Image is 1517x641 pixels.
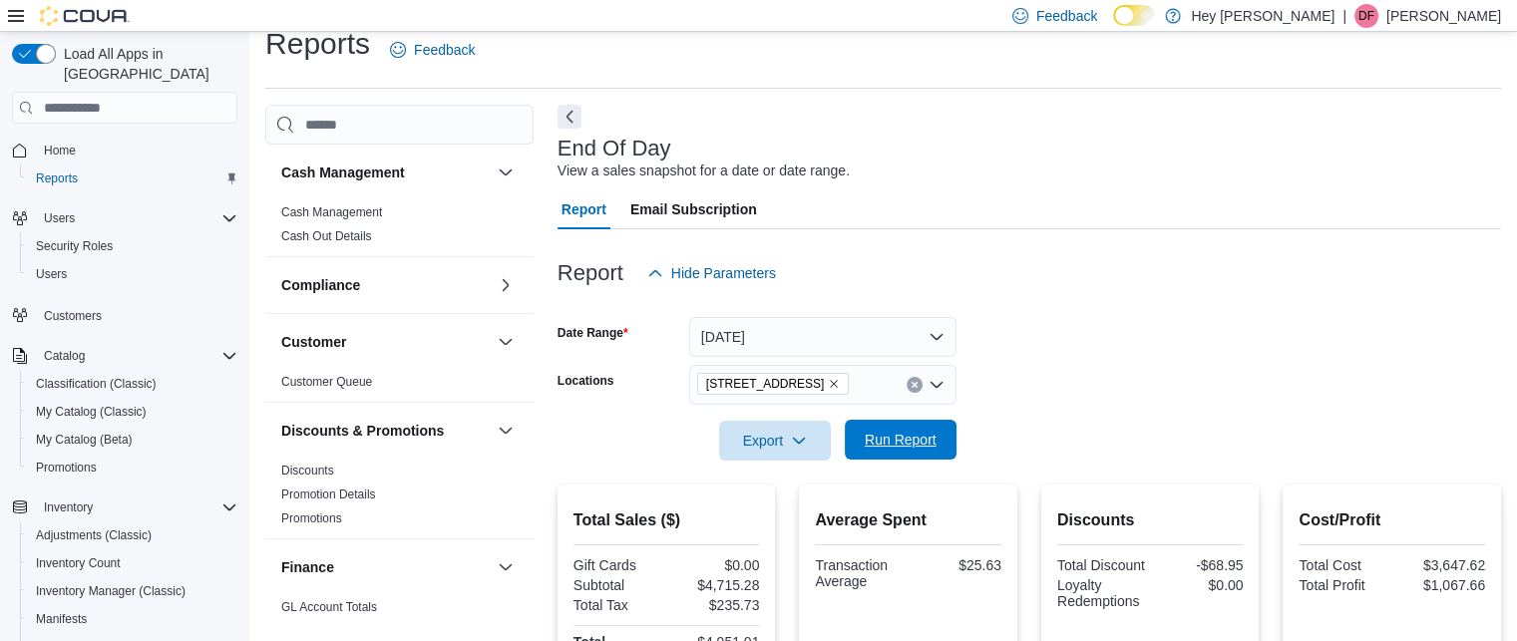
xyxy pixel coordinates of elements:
[36,344,237,368] span: Catalog
[815,557,904,589] div: Transaction Average
[28,523,160,547] a: Adjustments (Classic)
[28,579,237,603] span: Inventory Manager (Classic)
[1113,26,1114,27] span: Dark Mode
[1342,4,1346,28] p: |
[36,266,67,282] span: Users
[670,577,759,593] div: $4,715.28
[4,300,245,329] button: Customers
[815,508,1001,532] h2: Average Spent
[562,189,606,229] span: Report
[573,557,662,573] div: Gift Cards
[281,486,376,502] span: Promotion Details
[36,238,113,254] span: Security Roles
[281,623,368,639] span: GL Transactions
[1113,5,1155,26] input: Dark Mode
[28,400,237,424] span: My Catalog (Classic)
[281,421,444,441] h3: Discounts & Promotions
[28,607,95,631] a: Manifests
[573,508,760,532] h2: Total Sales ($)
[1299,508,1485,532] h2: Cost/Profit
[281,557,334,577] h3: Finance
[281,275,490,295] button: Compliance
[1396,557,1485,573] div: $3,647.62
[865,430,937,450] span: Run Report
[40,6,130,26] img: Cova
[36,138,237,162] span: Home
[36,139,84,162] a: Home
[28,372,165,396] a: Classification (Classic)
[20,260,245,288] button: Users
[281,205,382,219] a: Cash Management
[28,166,86,190] a: Reports
[28,262,237,286] span: Users
[494,273,518,297] button: Compliance
[929,377,945,393] button: Open list of options
[265,200,534,256] div: Cash Management
[1354,4,1378,28] div: Dawna Fuller
[20,605,245,633] button: Manifests
[44,499,93,515] span: Inventory
[20,398,245,426] button: My Catalog (Classic)
[630,189,757,229] span: Email Subscription
[20,454,245,481] button: Promotions
[4,342,245,370] button: Catalog
[281,510,342,526] span: Promotions
[265,459,534,538] div: Discounts & Promotions
[281,332,346,352] h3: Customer
[44,308,102,324] span: Customers
[28,607,237,631] span: Manifests
[281,421,490,441] button: Discounts & Promotions
[281,624,368,638] a: GL Transactions
[845,420,956,460] button: Run Report
[697,373,850,395] span: 15820 Stony Plain Road
[44,210,75,226] span: Users
[913,557,1001,573] div: $25.63
[558,373,614,389] label: Locations
[1386,4,1501,28] p: [PERSON_NAME]
[1154,577,1243,593] div: $0.00
[1057,508,1244,532] h2: Discounts
[281,557,490,577] button: Finance
[281,229,372,243] a: Cash Out Details
[20,549,245,577] button: Inventory Count
[670,557,759,573] div: $0.00
[706,374,825,394] span: [STREET_ADDRESS]
[20,232,245,260] button: Security Roles
[28,166,237,190] span: Reports
[1191,4,1334,28] p: Hey [PERSON_NAME]
[281,374,372,390] span: Customer Queue
[36,376,157,392] span: Classification (Classic)
[4,204,245,232] button: Users
[36,432,133,448] span: My Catalog (Beta)
[28,456,105,480] a: Promotions
[281,228,372,244] span: Cash Out Details
[28,523,237,547] span: Adjustments (Classic)
[28,234,121,258] a: Security Roles
[558,105,581,129] button: Next
[494,419,518,443] button: Discounts & Promotions
[382,30,483,70] a: Feedback
[36,460,97,476] span: Promotions
[20,521,245,549] button: Adjustments (Classic)
[670,597,759,613] div: $235.73
[1299,557,1387,573] div: Total Cost
[281,600,377,614] a: GL Account Totals
[494,330,518,354] button: Customer
[28,428,237,452] span: My Catalog (Beta)
[36,495,237,519] span: Inventory
[558,325,628,341] label: Date Range
[828,378,840,390] button: Remove 15820 Stony Plain Road from selection in this group
[414,40,475,60] span: Feedback
[281,162,405,182] h3: Cash Management
[558,160,850,181] div: View a sales snapshot for a date or date range.
[907,377,923,393] button: Clear input
[20,426,245,454] button: My Catalog (Beta)
[20,577,245,605] button: Inventory Manager (Classic)
[689,317,956,357] button: [DATE]
[36,344,93,368] button: Catalog
[281,599,377,615] span: GL Account Totals
[36,583,186,599] span: Inventory Manager (Classic)
[558,261,623,285] h3: Report
[639,253,784,293] button: Hide Parameters
[28,234,237,258] span: Security Roles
